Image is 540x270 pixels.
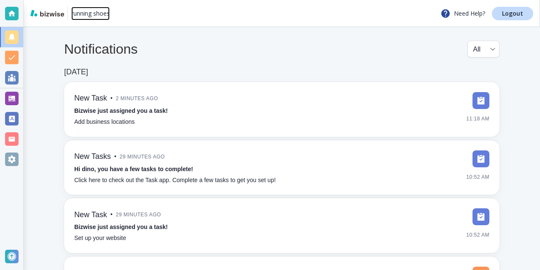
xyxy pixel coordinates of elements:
p: • [111,94,113,103]
h6: [DATE] [64,68,88,77]
div: All [473,41,494,57]
span: 11:18 AM [466,112,489,125]
h6: New Task [74,94,107,103]
strong: Hi dino, you have a few tasks to complete! [74,166,193,172]
p: • [114,152,116,161]
img: bizwise [30,10,64,16]
p: Need Help? [440,8,485,19]
a: Logout [492,7,533,20]
a: New Tasks•29 minutes agoHi dino, you have a few tasks to complete!Click here to check out the Tas... [64,140,499,195]
p: Click here to check out the Task app. Complete a few tasks to get you set up! [74,176,276,185]
img: DashboardSidebarTasks.svg [472,92,489,109]
p: running shoes [71,9,110,18]
p: • [111,210,113,219]
p: Add business locations [74,117,135,127]
h6: New Tasks [74,152,111,161]
p: Set up your website [74,234,126,243]
span: 10:52 AM [466,229,489,241]
span: 29 minutes ago [116,208,161,221]
a: running shoes [71,7,110,20]
span: 29 minutes ago [120,150,165,163]
strong: Bizwise just assigned you a task! [74,224,168,230]
p: Logout [502,11,523,16]
a: New Task•29 minutes agoBizwise just assigned you a task!Set up your website10:52 AM [64,198,499,253]
span: 2 minutes ago [116,92,158,105]
strong: Bizwise just assigned you a task! [74,107,168,114]
h6: New Task [74,210,107,220]
img: DashboardSidebarTasks.svg [472,208,489,225]
span: 10:52 AM [466,171,489,183]
img: DashboardSidebarTasks.svg [472,150,489,167]
h4: Notifications [64,41,138,57]
a: New Task•2 minutes agoBizwise just assigned you a task!Add business locations11:18 AM [64,82,499,137]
